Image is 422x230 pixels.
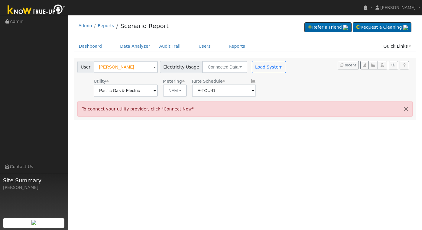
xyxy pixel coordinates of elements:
[202,61,247,73] button: Connected Data
[379,41,416,52] a: Quick Links
[3,184,65,191] div: [PERSON_NAME]
[160,61,203,73] span: Electricity Usage
[115,41,155,52] a: Data Analyzer
[77,61,94,73] span: User
[194,41,215,52] a: Users
[400,61,409,69] a: Help Link
[304,22,352,33] a: Refer a Friend
[94,85,158,97] input: Select a Utility
[380,5,416,10] span: [PERSON_NAME]
[82,107,194,111] span: To connect your utility provider, click "Connect Now"
[5,3,68,17] img: Know True-Up
[360,61,369,69] button: Edit User
[368,61,378,69] button: Multi-Series Graph
[155,41,185,52] a: Audit Trail
[94,61,158,73] input: Select a User
[94,78,158,85] div: Utility
[353,22,411,33] a: Request a Cleaning
[338,61,359,69] button: Recent
[74,41,107,52] a: Dashboard
[192,85,256,97] input: Select a Rate Schedule
[389,61,398,69] button: Settings
[343,25,348,30] img: retrieve
[224,41,250,52] a: Reports
[378,61,387,69] button: Login As
[252,61,286,73] button: Load System
[163,85,187,97] button: NEM
[98,23,114,28] a: Reports
[120,22,169,30] a: Scenario Report
[31,220,36,225] img: retrieve
[163,78,187,85] div: Metering
[192,79,225,84] span: Alias: None
[79,23,92,28] a: Admin
[3,176,65,184] span: Site Summary
[400,101,412,116] button: Close
[403,25,408,30] img: retrieve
